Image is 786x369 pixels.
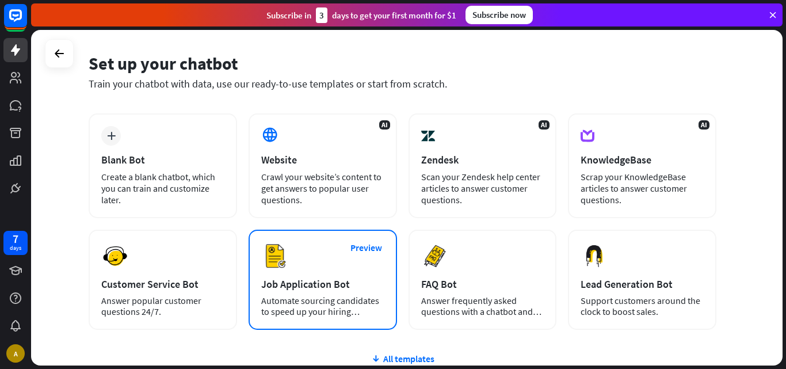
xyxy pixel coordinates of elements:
[581,277,704,291] div: Lead Generation Bot
[539,120,550,130] span: AI
[266,7,456,23] div: Subscribe in days to get your first month for $1
[101,171,224,206] div: Create a blank chatbot, which you can train and customize later.
[261,277,384,291] div: Job Application Bot
[261,295,384,317] div: Automate sourcing candidates to speed up your hiring process.
[421,171,544,206] div: Scan your Zendesk help center articles to answer customer questions.
[13,234,18,244] div: 7
[581,295,704,317] div: Support customers around the clock to boost sales.
[107,132,116,140] i: plus
[89,52,716,74] div: Set up your chatbot
[379,120,390,130] span: AI
[261,153,384,166] div: Website
[101,277,224,291] div: Customer Service Bot
[421,295,544,317] div: Answer frequently asked questions with a chatbot and save your time.
[101,153,224,166] div: Blank Bot
[261,171,384,206] div: Crawl your website’s content to get answers to popular user questions.
[581,153,704,166] div: KnowledgeBase
[101,295,224,317] div: Answer popular customer questions 24/7.
[89,77,716,90] div: Train your chatbot with data, use our ready-to-use templates or start from scratch.
[89,353,716,364] div: All templates
[3,231,28,255] a: 7 days
[344,237,390,258] button: Preview
[10,244,21,252] div: days
[9,5,44,39] button: Open LiveChat chat widget
[316,7,327,23] div: 3
[421,277,544,291] div: FAQ Bot
[6,344,25,363] div: A
[699,120,709,130] span: AI
[421,153,544,166] div: Zendesk
[466,6,533,24] div: Subscribe now
[581,171,704,206] div: Scrap your KnowledgeBase articles to answer customer questions.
